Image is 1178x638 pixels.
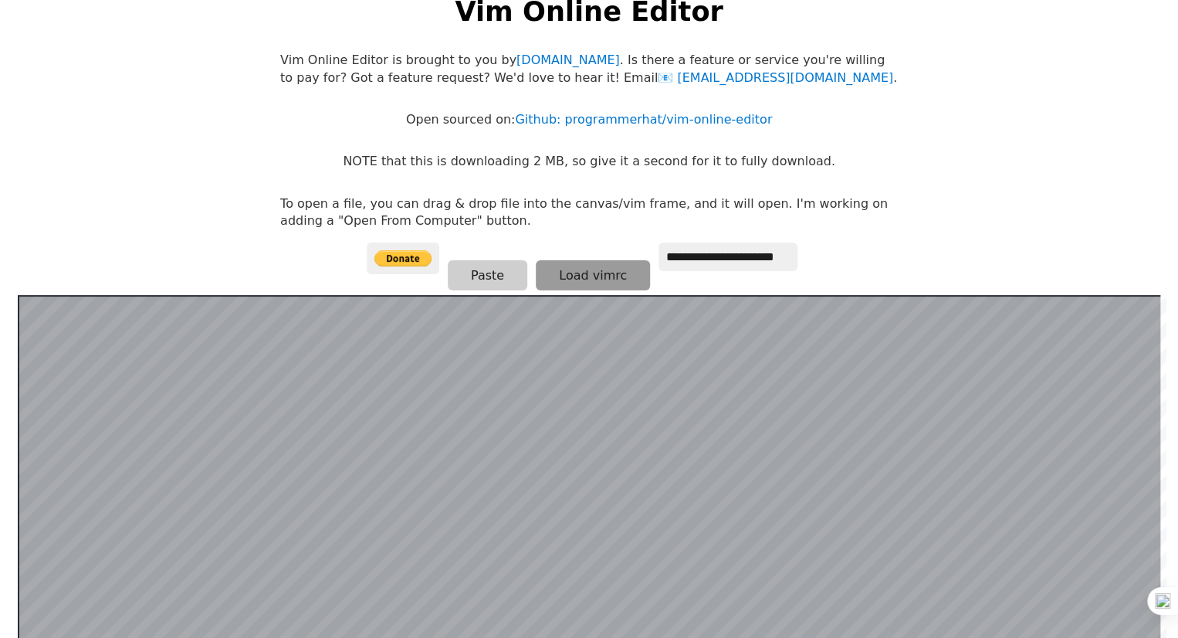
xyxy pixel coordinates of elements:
p: Vim Online Editor is brought to you by . Is there a feature or service you're willing to pay for?... [280,52,898,87]
a: [DOMAIN_NAME] [516,53,620,67]
p: To open a file, you can drag & drop file into the canvas/vim frame, and it will open. I'm working... [280,195,898,230]
p: NOTE that this is downloading 2 MB, so give it a second for it to fully download. [343,153,834,170]
p: Open sourced on: [406,111,772,128]
button: Paste [448,260,527,290]
a: [EMAIL_ADDRESS][DOMAIN_NAME] [658,70,893,85]
a: Github: programmerhat/vim-online-editor [515,112,772,127]
button: Load vimrc [536,260,650,290]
